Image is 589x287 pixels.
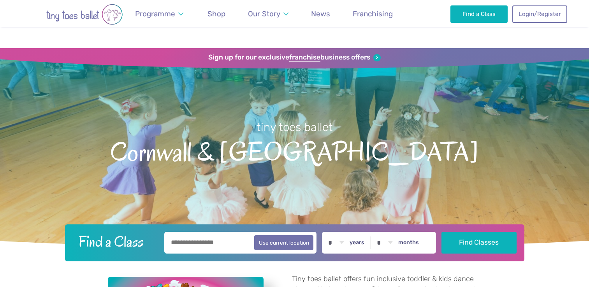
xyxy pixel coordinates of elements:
a: Shop [204,5,229,23]
a: Login/Register [512,5,567,23]
h2: Find a Class [72,232,159,251]
button: Use current location [254,235,314,250]
a: Programme [132,5,187,23]
span: Franchising [353,9,393,18]
a: Sign up for our exclusivefranchisebusiness offers [208,53,381,62]
span: News [311,9,330,18]
strong: franchise [289,53,320,62]
a: Franchising [349,5,397,23]
span: Cornwall & [GEOGRAPHIC_DATA] [14,135,575,166]
span: Programme [135,9,175,18]
span: Shop [207,9,225,18]
small: tiny toes ballet [257,121,333,134]
span: Our Story [248,9,280,18]
label: months [398,239,419,246]
a: News [308,5,334,23]
button: Find Classes [441,232,517,254]
a: Our Story [244,5,292,23]
a: Find a Class [450,5,508,23]
img: tiny toes ballet [22,4,147,25]
label: years [350,239,364,246]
